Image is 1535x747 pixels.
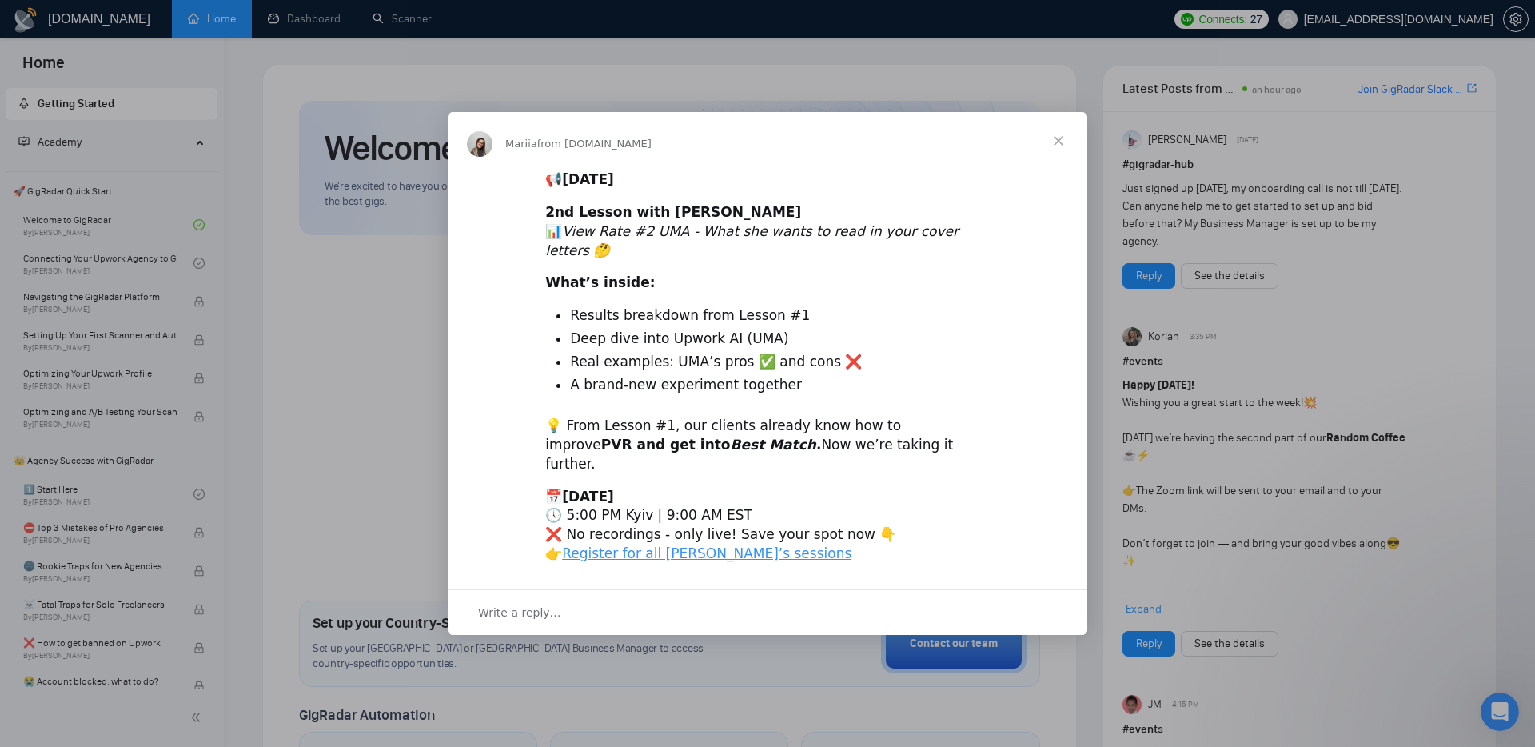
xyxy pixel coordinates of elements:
[545,223,959,258] i: View Rate #2 UMA - What she wants to read in your cover letters 🤔
[562,489,614,505] b: [DATE]
[545,203,990,260] div: 📊
[1030,112,1087,170] span: Close
[545,204,801,220] b: 2nd Lesson with [PERSON_NAME]
[448,589,1087,635] div: Open conversation and reply
[570,353,990,372] li: Real examples: UMA’s pros ✅ and cons ❌
[570,306,990,326] li: Results breakdown from Lesson #1
[545,170,990,190] div: 📢
[467,131,492,157] img: Profile image for Mariia
[731,437,816,453] i: Best Match
[505,138,537,150] span: Mariia
[562,545,851,561] a: Register for all [PERSON_NAME]’s sessions
[545,488,990,564] div: 📅 🕔 5:00 PM Kyiv | 9:00 AM EST ❌ No recordings - only live! Save your spot now 👇 👉
[545,417,990,473] div: 💡 From Lesson #1, our clients already know how to improve Now we’re taking it further.
[570,330,990,349] li: Deep dive into Upwork AI (UMA)
[601,437,822,453] b: PVR and get into .
[570,376,990,395] li: A brand-new experiment together
[545,274,655,290] b: What’s inside:
[478,602,561,623] span: Write a reply…
[537,138,652,150] span: from [DOMAIN_NAME]
[562,171,614,187] b: [DATE]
